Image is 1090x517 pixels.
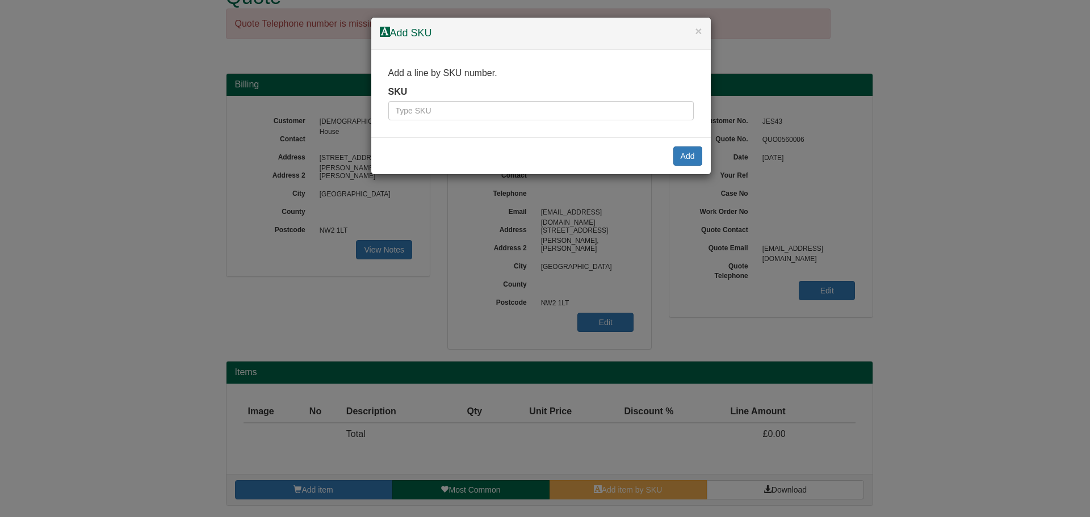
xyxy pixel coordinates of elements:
button: Add [673,146,702,166]
button: × [695,25,702,37]
label: SKU [388,86,408,99]
p: Add a line by SKU number. [388,67,694,80]
h4: Add SKU [380,26,702,41]
input: Type SKU [388,101,694,120]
